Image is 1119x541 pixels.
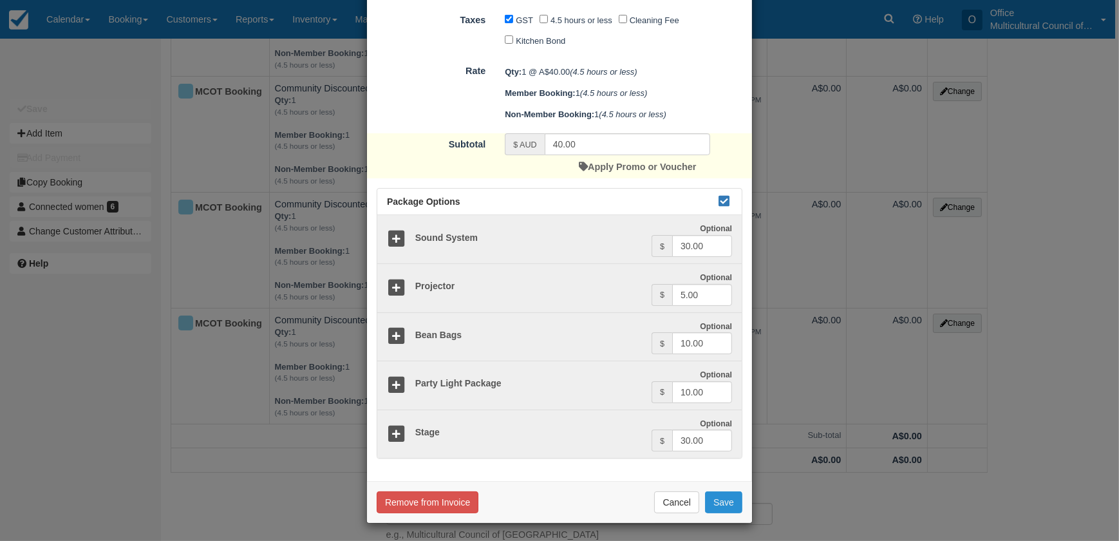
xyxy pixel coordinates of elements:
[700,370,732,379] strong: Optional
[570,67,637,77] em: (4.5 hours or less)
[505,88,575,98] strong: Member Booking
[579,162,696,172] a: Apply Promo or Voucher
[660,437,664,446] small: $
[505,67,522,77] strong: Qty
[387,196,460,207] span: Package Options
[367,60,495,78] label: Rate
[580,88,647,98] em: (4.5 hours or less)
[406,379,652,388] h5: Party Light Package
[660,388,664,397] small: $
[599,109,666,119] em: (4.5 hours or less)
[700,322,732,331] strong: Optional
[660,339,664,348] small: $
[700,224,732,233] strong: Optional
[700,419,732,428] strong: Optional
[505,109,594,119] strong: Non-Member Booking
[406,233,652,243] h5: Sound System
[654,491,699,513] button: Cancel
[516,15,533,25] label: GST
[406,428,652,437] h5: Stage
[377,410,742,459] a: Stage Optional $
[377,263,742,313] a: Projector Optional $
[406,281,652,291] h5: Projector
[377,491,478,513] button: Remove from Invoice
[660,242,664,251] small: $
[367,133,495,151] label: Subtotal
[516,36,565,46] label: Kitchen Bond
[630,15,679,25] label: Cleaning Fee
[495,61,752,125] div: 1 @ A$40.00 1 1
[513,140,536,149] small: $ AUD
[367,9,495,27] label: Taxes
[377,361,742,410] a: Party Light Package Optional $
[377,312,742,362] a: Bean Bags Optional $
[705,491,742,513] button: Save
[700,273,732,282] strong: Optional
[377,215,742,264] a: Sound System Optional $
[406,330,652,340] h5: Bean Bags
[550,15,612,25] label: 4.5 hours or less
[660,290,664,299] small: $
